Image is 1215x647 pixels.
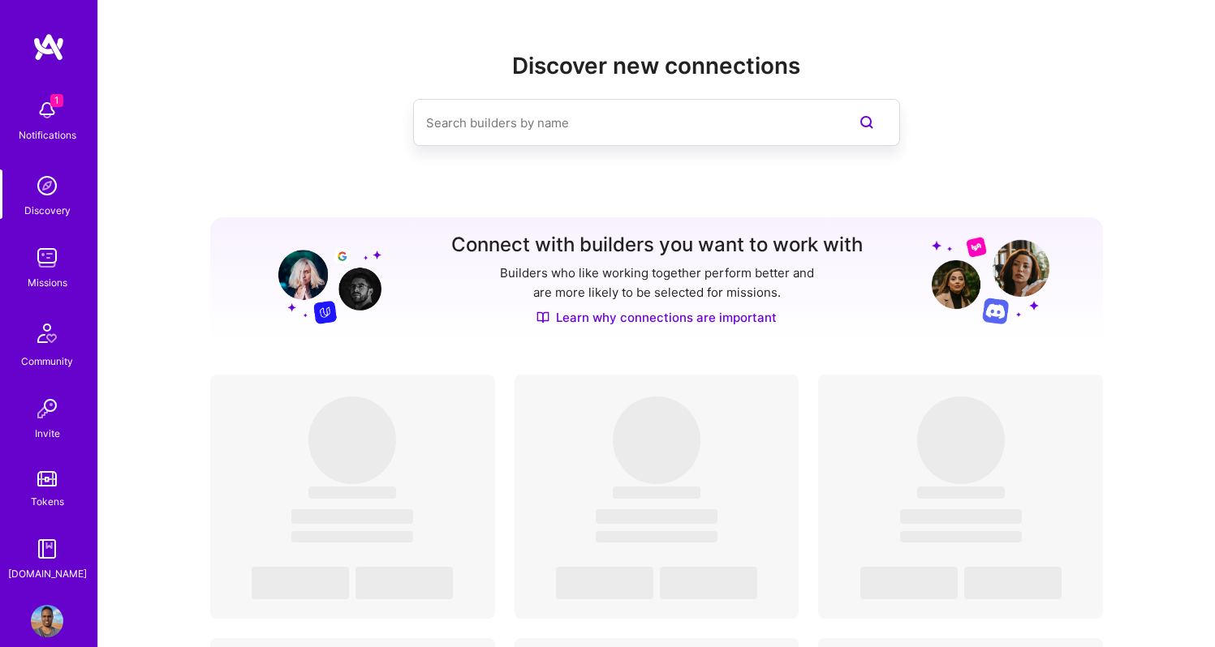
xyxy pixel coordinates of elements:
img: Grow your network [264,235,381,324]
div: Community [21,353,73,370]
img: Grow your network [932,236,1049,324]
h2: Discover new connections [210,53,1103,79]
span: ‌ [291,531,413,542]
span: ‌ [308,396,396,484]
span: ‌ [660,567,757,599]
a: User Avatar [27,605,67,637]
img: User Avatar [31,605,63,637]
img: guide book [31,533,63,565]
img: teamwork [31,242,63,274]
img: Invite [31,392,63,425]
div: Missions [28,274,67,291]
span: ‌ [596,509,717,524]
span: ‌ [964,567,1062,599]
span: ‌ [613,396,700,484]
span: ‌ [556,567,653,599]
span: ‌ [917,396,1005,484]
img: discovery [31,169,63,202]
span: ‌ [860,567,958,599]
p: Builders who like working together perform better and are more likely to be selected for missions. [497,264,817,302]
div: Tokens [31,493,64,510]
span: ‌ [900,509,1022,524]
span: 1 [50,94,63,107]
span: ‌ [291,509,413,524]
a: Learn why connections are important [536,309,777,326]
h3: Connect with builders you want to work with [451,234,863,257]
img: tokens [37,471,57,486]
span: ‌ [308,486,396,499]
i: icon SearchPurple [857,113,877,132]
input: Search builders by name [426,102,822,144]
img: Discover [536,311,549,324]
div: [DOMAIN_NAME] [8,565,87,582]
img: Community [28,314,67,353]
div: Discovery [24,202,71,219]
span: ‌ [613,486,700,499]
span: ‌ [917,486,1005,499]
span: ‌ [900,531,1022,542]
span: ‌ [355,567,453,599]
img: logo [32,32,65,62]
img: bell [31,94,63,126]
div: Notifications [19,126,76,144]
span: ‌ [252,567,349,599]
span: ‌ [596,531,717,542]
div: Invite [35,425,60,442]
